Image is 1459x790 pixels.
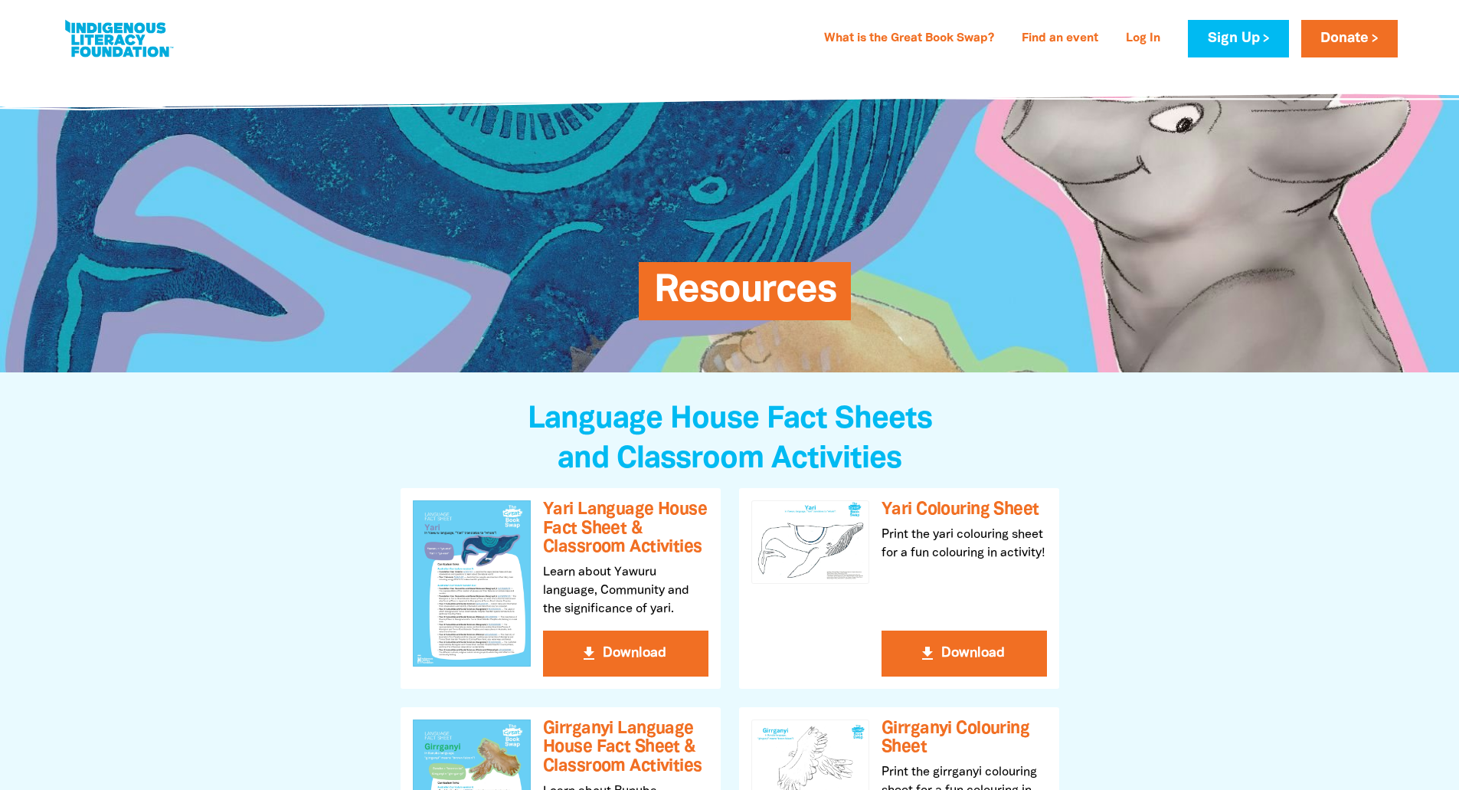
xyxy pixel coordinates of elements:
button: get_app Download [543,631,708,677]
h3: Girrganyi Colouring Sheet [882,720,1047,757]
a: Find an event [1012,27,1107,51]
i: get_app [918,644,937,663]
span: Language House Fact Sheets [528,405,932,434]
i: get_app [580,644,598,663]
img: Yari Colouring Sheet [751,500,869,584]
a: Sign Up [1188,20,1288,57]
button: get_app Download [882,631,1047,677]
h3: Yari Language House Fact Sheet & Classroom Activities [543,500,708,557]
img: Yari Language House Fact Sheet & Classroom Activities [413,500,531,667]
span: and Classroom Activities [558,445,901,474]
a: Donate [1301,20,1398,57]
a: What is the Great Book Swap? [815,27,1003,51]
span: Resources [654,274,836,320]
h3: Girrganyi Language House Fact Sheet & Classroom Activities [543,720,708,776]
h3: Yari Colouring Sheet [882,500,1047,520]
a: Log In [1117,27,1169,51]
